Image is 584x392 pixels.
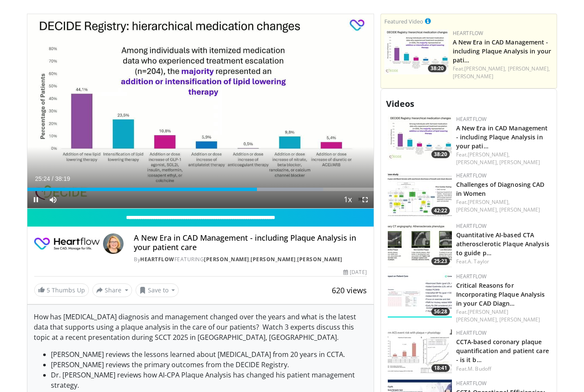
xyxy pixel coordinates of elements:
a: [PERSON_NAME] [453,73,493,80]
a: [PERSON_NAME], [508,65,550,72]
a: 25:23 [388,222,452,267]
div: Feat. [456,151,550,166]
a: A. Taylor [468,258,489,265]
a: Quantitative AI-based CTA atherosclerotic Plaque Analysis to guide p… [456,231,549,257]
a: CCTA-based coronary plaque quantification and patient care - is it b… [456,338,549,364]
span: / [52,175,53,182]
span: 42:22 [431,207,450,215]
span: Videos [386,98,414,109]
button: Fullscreen [357,191,374,208]
img: b2ff4880-67be-4c9f-bf3d-a798f7182cd6.150x105_q85_crop-smart_upscale.jpg [388,273,452,318]
li: [PERSON_NAME] reviews the lessons learned about [MEDICAL_DATA] from 20 years in CCTA. [51,349,367,360]
a: A New Era in CAD Management - including Plaque Analysis in your pati… [453,38,551,64]
a: Heartflow [456,115,487,123]
a: [PERSON_NAME], [456,159,498,166]
a: Heartflow [456,380,487,387]
span: 38:20 [428,65,446,72]
a: [PERSON_NAME] [499,159,540,166]
div: By FEATURING , , [134,256,366,263]
a: Heartflow [140,256,174,263]
a: Challenges of Diagnosing CAD in Women [456,180,545,197]
a: [PERSON_NAME] [499,316,540,323]
a: 42:22 [388,172,452,217]
a: [PERSON_NAME], [468,198,510,206]
a: Heartflow [456,172,487,179]
img: 738d0e2d-290f-4d89-8861-908fb8b721dc.150x105_q85_crop-smart_upscale.jpg [388,115,452,160]
a: Heartflow [456,222,487,230]
img: Avatar [103,233,124,254]
span: 56:28 [431,308,450,315]
div: [DATE] [343,268,366,276]
span: 25:24 [35,175,50,182]
div: Feat. [456,308,550,324]
span: 38:20 [431,150,450,158]
a: [PERSON_NAME] [251,256,296,263]
a: [PERSON_NAME], [464,65,506,72]
button: Mute [44,191,62,208]
span: 25:23 [431,257,450,265]
video-js: Video Player [27,14,374,209]
a: [PERSON_NAME], [456,206,498,213]
div: Feat. [453,65,553,80]
img: 65719914-b9df-436f-8749-217792de2567.150x105_q85_crop-smart_upscale.jpg [388,172,452,217]
img: 248d14eb-d434-4f54-bc7d-2124e3d05da6.150x105_q85_crop-smart_upscale.jpg [388,222,452,267]
a: [PERSON_NAME], [468,151,510,158]
span: 5 [47,286,50,294]
a: Heartflow [453,29,484,37]
button: Share [92,283,132,297]
a: M. Budoff [468,365,491,372]
img: Heartflow [34,233,100,254]
p: How has [MEDICAL_DATA] diagnosis and management changed over the years and what is the latest dat... [34,312,367,342]
a: Critical Reasons for Incorporating Plaque Analysis in your CAD Diagn… [456,281,545,307]
div: Feat. [456,198,550,214]
a: 56:28 [388,273,452,318]
img: 738d0e2d-290f-4d89-8861-908fb8b721dc.150x105_q85_crop-smart_upscale.jpg [384,29,448,74]
button: Playback Rate [339,191,357,208]
a: [PERSON_NAME] [297,256,342,263]
span: 18:41 [431,364,450,372]
a: 5 Thumbs Up [34,283,89,297]
div: Feat. [456,258,550,265]
button: Save to [136,283,179,297]
button: Pause [27,191,44,208]
li: [PERSON_NAME] reviews the primary outcomes from the DECIDE Registry. [51,360,367,370]
small: Featured Video [384,18,423,25]
div: Progress Bar [27,188,374,191]
a: [PERSON_NAME] [499,206,540,213]
a: 38:20 [388,115,452,160]
a: [PERSON_NAME] [PERSON_NAME], [456,308,509,323]
a: 38:20 [384,29,448,74]
a: 18:41 [388,329,452,374]
a: A New Era in CAD Management - including Plaque Analysis in your pati… [456,124,548,150]
a: Heartflow [456,329,487,336]
span: 620 views [332,285,367,295]
img: 73737796-d99c-44d3-abd7-fe12f4733765.150x105_q85_crop-smart_upscale.jpg [388,329,452,374]
span: 38:19 [55,175,70,182]
h4: A New Era in CAD Management - including Plaque Analysis in your patient care [134,233,366,252]
div: Feat. [456,365,550,373]
a: Heartflow [456,273,487,280]
a: [PERSON_NAME] [204,256,249,263]
li: Dr. [PERSON_NAME] reviews how AI-CPA Plaque Analysis has changed his patient management strategy. [51,370,367,390]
